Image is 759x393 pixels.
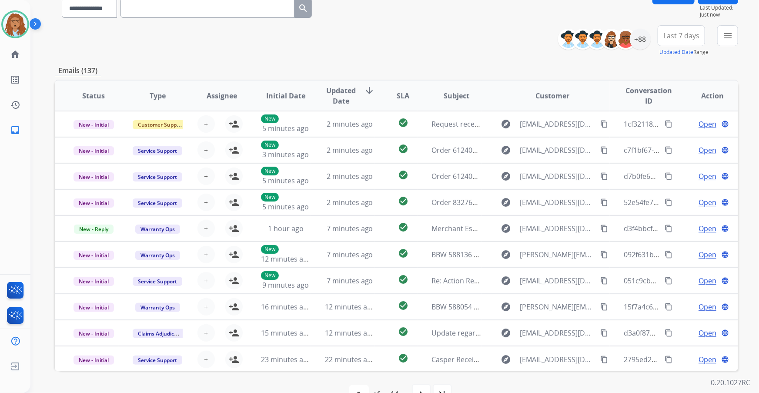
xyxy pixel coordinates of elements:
[262,280,309,290] span: 9 minutes ago
[298,3,308,13] mat-icon: search
[721,198,729,206] mat-icon: language
[150,91,166,101] span: Type
[624,302,755,312] span: 15f7a4c6-6e0c-41fd-b0a8-4057bad4e7c7
[204,249,208,260] span: +
[630,29,651,50] div: +88
[624,198,755,207] span: 52e54fe7-bccd-4606-8072-3da61a8d70f6
[204,223,208,234] span: +
[135,251,180,260] span: Warranty Ops
[600,146,608,154] mat-icon: content_copy
[74,120,114,129] span: New - Initial
[665,251,672,259] mat-icon: content_copy
[197,298,215,316] button: +
[398,353,408,363] mat-icon: check_circle
[398,300,408,311] mat-icon: check_circle
[229,302,239,312] mat-icon: person_add
[229,145,239,155] mat-icon: person_add
[74,146,114,155] span: New - Initial
[261,245,279,254] p: New
[700,4,738,11] span: Last Updated:
[398,248,408,259] mat-icon: check_circle
[325,355,375,364] span: 22 minutes ago
[327,119,373,129] span: 2 minutes ago
[10,125,20,135] mat-icon: inbox
[197,115,215,133] button: +
[327,224,373,233] span: 7 minutes ago
[700,11,738,18] span: Just now
[721,356,729,363] mat-icon: language
[520,145,596,155] span: [EMAIL_ADDRESS][DOMAIN_NAME]
[266,91,305,101] span: Initial Date
[204,328,208,338] span: +
[699,171,716,181] span: Open
[229,275,239,286] mat-icon: person_add
[197,220,215,237] button: +
[262,124,309,133] span: 5 minutes ago
[600,120,608,128] mat-icon: content_copy
[699,302,716,312] span: Open
[520,197,596,208] span: [EMAIL_ADDRESS][DOMAIN_NAME]
[432,119,689,129] span: Request received] Resolve the issue and log your decision. ͏‌ ͏‌ ͏‌ ͏‌ ͏‌ ͏‌ ͏‌ ͏‌ ͏‌ ͏‌ ͏‌ ͏‌ ͏‌...
[432,224,604,233] span: Merchant Escalation Notification for Request 659289
[624,171,756,181] span: d7b0fe65-998f-4bc4-babb-367978d9959c
[721,225,729,232] mat-icon: language
[261,254,311,264] span: 12 minutes ago
[501,354,512,365] mat-icon: explore
[325,302,375,312] span: 12 minutes ago
[721,329,729,337] mat-icon: language
[262,202,309,212] span: 5 minutes ago
[501,249,512,260] mat-icon: explore
[197,246,215,263] button: +
[665,329,672,337] mat-icon: content_copy
[658,25,705,46] button: Last 7 days
[74,329,114,338] span: New - Initial
[268,224,304,233] span: 1 hour ago
[536,91,570,101] span: Customer
[432,145,495,155] span: Order 612401-5726
[229,223,239,234] mat-icon: person_add
[711,377,750,388] p: 0.20.1027RC
[325,328,375,338] span: 12 minutes ago
[398,196,408,206] mat-icon: check_circle
[204,171,208,181] span: +
[261,167,279,175] p: New
[501,119,512,129] mat-icon: explore
[204,119,208,129] span: +
[699,328,716,338] span: Open
[10,100,20,110] mat-icon: history
[398,144,408,154] mat-icon: check_circle
[74,172,114,181] span: New - Initial
[699,249,716,260] span: Open
[432,302,546,312] span: BBW 588054 - CONTRACT REQUEST
[327,250,373,259] span: 7 minutes ago
[520,328,596,338] span: [EMAIL_ADDRESS][DOMAIN_NAME]
[520,171,596,181] span: [EMAIL_ADDRESS][DOMAIN_NAME]
[261,271,279,280] p: New
[624,276,757,286] span: 051c9cb2-24e6-46ba-9d48-9ea7266bd27f
[659,48,709,56] span: Range
[600,251,608,259] mat-icon: content_copy
[501,275,512,286] mat-icon: explore
[325,85,357,106] span: Updated Date
[327,145,373,155] span: 2 minutes ago
[74,277,114,286] span: New - Initial
[197,141,215,159] button: +
[665,198,672,206] mat-icon: content_copy
[204,197,208,208] span: +
[600,329,608,337] mat-icon: content_copy
[501,223,512,234] mat-icon: explore
[398,118,408,128] mat-icon: check_circle
[133,146,182,155] span: Service Support
[665,172,672,180] mat-icon: content_copy
[721,146,729,154] mat-icon: language
[520,354,596,365] span: [EMAIL_ADDRESS][DOMAIN_NAME]
[261,193,279,202] p: New
[261,328,311,338] span: 15 minutes ago
[624,224,752,233] span: d3f4bbcf-9868-463a-8a23-491d4ff0a376
[204,302,208,312] span: +
[600,277,608,285] mat-icon: content_copy
[444,91,469,101] span: Subject
[74,303,114,312] span: New - Initial
[204,275,208,286] span: +
[229,354,239,365] mat-icon: person_add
